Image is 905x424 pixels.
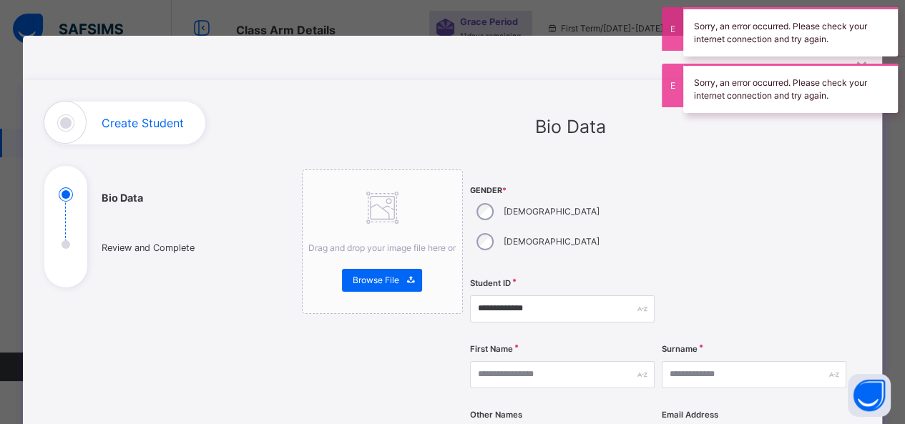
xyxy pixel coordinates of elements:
span: Bio Data [535,116,606,137]
label: Student ID [470,277,511,290]
label: First Name [470,343,513,355]
span: Browse File [353,274,399,287]
h1: Create Student [102,117,184,129]
button: Open asap [848,374,891,417]
label: Surname [662,343,698,355]
label: Other Names [470,409,522,421]
label: [DEMOGRAPHIC_DATA] [504,235,600,248]
label: Email Address [662,409,718,421]
div: Drag and drop your image file here orBrowse File [302,169,464,314]
div: Sorry, an error occurred. Please check your internet connection and try again. [683,64,898,113]
label: [DEMOGRAPHIC_DATA] [504,205,600,218]
div: Sorry, an error occurred. Please check your internet connection and try again. [683,7,898,56]
span: Gender [470,185,655,197]
span: Drag and drop your image file here or [308,242,456,253]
